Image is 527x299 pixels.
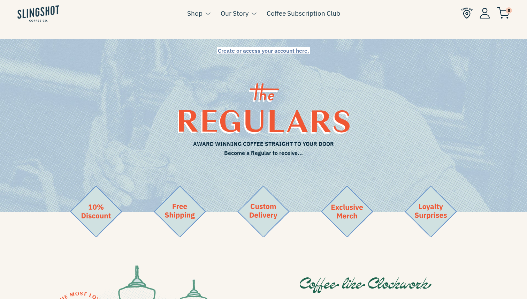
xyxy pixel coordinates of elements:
img: asset-10-1636056080656.svg [405,186,457,237]
span: 0 [506,7,512,14]
img: asset-13-1636056080675.svg [154,186,206,237]
img: clockwork-1636056664562.svg [300,277,431,293]
a: Shop [187,8,203,18]
a: Create or access your account here. [217,47,310,54]
span: AWARD WINNING COFFEE STRAIGHT TO YOUR DOOR Become a Regular to receive... [65,140,462,157]
img: asset-11-1636056080662.svg [321,186,373,237]
img: Find Us [461,7,473,19]
img: theregulars-1636055436022.svg [178,83,350,134]
img: asset-14-1636056080680.svg [70,186,122,237]
a: 0 [497,9,510,17]
img: asset-12-1636056080671.svg [237,186,290,237]
a: Our Story [221,8,249,18]
img: cart [497,7,510,19]
span: Create or access your account here. [218,47,309,54]
a: Coffee Subscription Club [267,8,340,18]
img: Account [480,8,490,18]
